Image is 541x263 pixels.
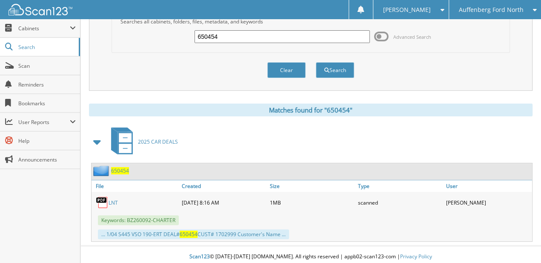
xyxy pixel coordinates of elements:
a: 2025 CAR DEALS [106,125,178,159]
div: ... 1/04 S445 VSO 190-ERT DEAL# CUST# 1702999 Customer's Name ... [98,229,289,239]
div: Matches found for "650454" [89,104,532,116]
img: PDF.png [96,196,109,209]
a: 650454 [111,167,129,174]
a: Privacy Policy [400,253,432,260]
span: Keywords: BZ260092-CHARTER [98,215,179,225]
div: scanned [356,194,444,211]
span: Bookmarks [18,100,76,107]
a: File [92,180,180,192]
div: [DATE] 8:16 AM [180,194,268,211]
img: scan123-logo-white.svg [9,4,72,15]
a: LNT [109,199,118,206]
button: Clear [267,62,306,78]
span: Reminders [18,81,76,88]
img: folder2.png [93,165,111,176]
span: Scan123 [189,253,210,260]
span: 2025 CAR DEALS [138,138,178,145]
span: Scan [18,62,76,69]
button: Search [316,62,354,78]
div: Searches all cabinets, folders, files, metadata, and keywords [116,18,505,25]
a: Size [268,180,356,192]
span: Announcements [18,156,76,163]
span: Cabinets [18,25,70,32]
span: Help [18,137,76,145]
span: 650454 [180,231,198,238]
a: User [444,180,532,192]
a: Type [356,180,444,192]
div: 1MB [268,194,356,211]
a: Created [180,180,268,192]
span: Advanced Search [393,34,431,40]
div: [PERSON_NAME] [444,194,532,211]
span: User Reports [18,118,70,126]
span: Auffenberg Ford North [458,7,523,12]
span: Search [18,43,74,51]
span: [PERSON_NAME] [383,7,431,12]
